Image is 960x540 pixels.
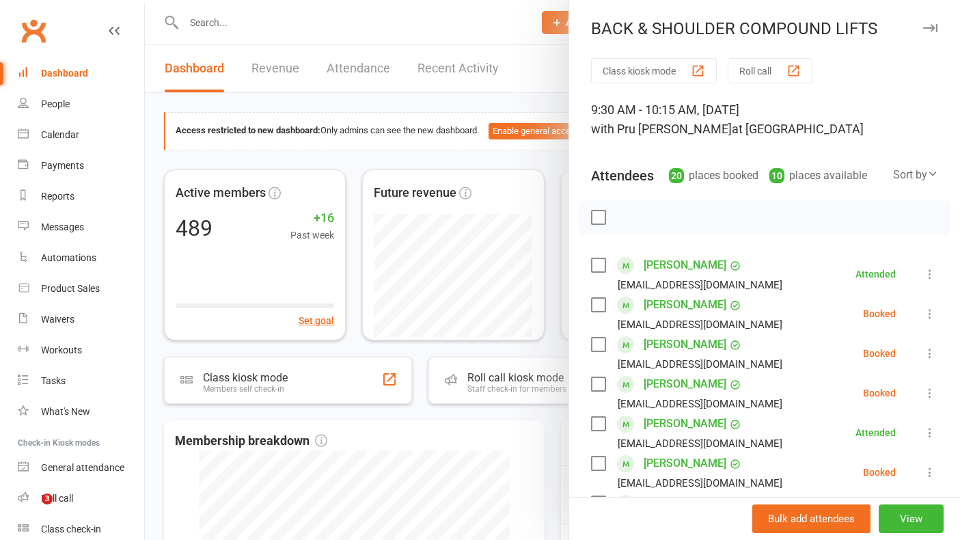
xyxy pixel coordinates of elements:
[618,316,782,334] div: [EMAIL_ADDRESS][DOMAIN_NAME]
[863,309,896,319] div: Booked
[41,375,66,386] div: Tasks
[18,243,144,273] a: Automations
[41,462,124,473] div: General attendance
[618,474,782,492] div: [EMAIL_ADDRESS][DOMAIN_NAME]
[18,120,144,150] a: Calendar
[41,129,79,140] div: Calendar
[752,504,870,533] button: Bulk add attendees
[863,388,896,398] div: Booked
[41,98,70,109] div: People
[41,493,73,504] div: Roll call
[41,283,100,294] div: Product Sales
[18,58,144,89] a: Dashboard
[644,373,726,395] a: [PERSON_NAME]
[879,504,944,533] button: View
[41,314,74,325] div: Waivers
[591,166,654,185] div: Attendees
[41,191,74,202] div: Reports
[863,468,896,477] div: Booked
[855,269,896,279] div: Attended
[41,406,90,417] div: What's New
[769,168,784,183] div: 10
[18,181,144,212] a: Reports
[591,58,717,83] button: Class kiosk mode
[16,14,51,48] a: Clubworx
[591,100,938,139] div: 9:30 AM - 10:15 AM, [DATE]
[591,122,732,136] span: with Pru [PERSON_NAME]
[18,150,144,181] a: Payments
[41,68,88,79] div: Dashboard
[644,254,726,276] a: [PERSON_NAME]
[618,435,782,453] div: [EMAIL_ADDRESS][DOMAIN_NAME]
[18,335,144,366] a: Workouts
[855,428,896,437] div: Attended
[644,413,726,435] a: [PERSON_NAME]
[18,304,144,335] a: Waivers
[569,19,960,38] div: BACK & SHOULDER COMPOUND LIFTS
[14,494,46,526] iframe: Intercom live chat
[728,58,812,83] button: Roll call
[41,221,84,232] div: Messages
[644,294,726,316] a: [PERSON_NAME]
[732,122,864,136] span: at [GEOGRAPHIC_DATA]
[41,345,82,355] div: Workouts
[18,89,144,120] a: People
[41,524,101,535] div: Class check-in
[618,355,782,373] div: [EMAIL_ADDRESS][DOMAIN_NAME]
[618,276,782,294] div: [EMAIL_ADDRESS][DOMAIN_NAME]
[893,166,938,184] div: Sort by
[644,453,726,474] a: [PERSON_NAME]
[669,168,684,183] div: 20
[41,252,96,263] div: Automations
[41,160,84,171] div: Payments
[42,494,53,504] span: 3
[769,166,867,185] div: places available
[18,366,144,396] a: Tasks
[863,349,896,358] div: Booked
[18,212,144,243] a: Messages
[18,273,144,304] a: Product Sales
[644,334,726,355] a: [PERSON_NAME]
[669,166,758,185] div: places booked
[18,453,144,483] a: General attendance kiosk mode
[644,492,726,514] a: [PERSON_NAME]
[618,395,782,413] div: [EMAIL_ADDRESS][DOMAIN_NAME]
[18,483,144,514] a: Roll call
[18,396,144,427] a: What's New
